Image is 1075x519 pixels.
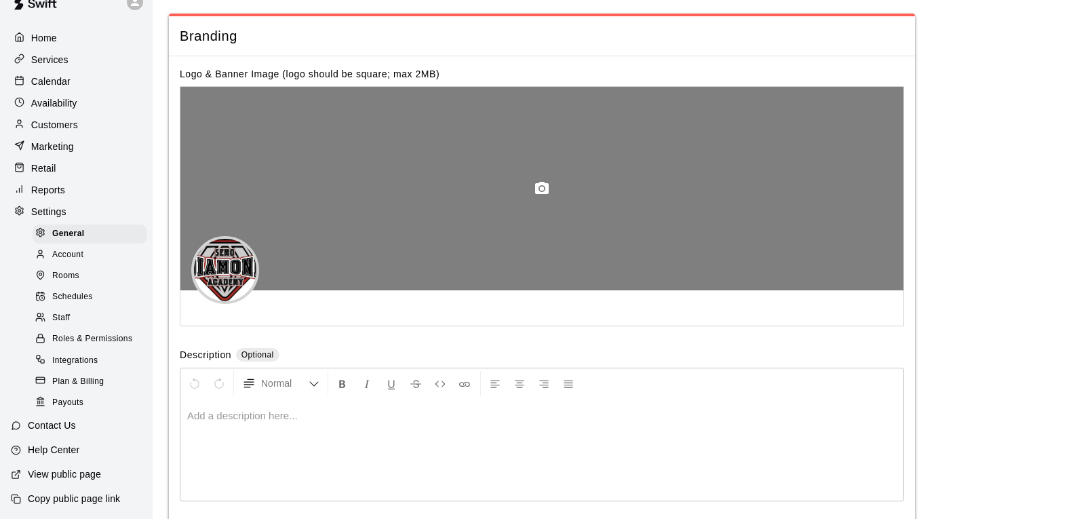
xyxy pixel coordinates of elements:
[33,351,147,370] div: Integrations
[33,267,147,286] div: Rooms
[180,27,904,45] span: Branding
[237,371,325,396] button: Formatting Options
[532,371,555,396] button: Right Align
[453,371,476,396] button: Insert Link
[31,75,71,88] p: Calendar
[208,371,231,396] button: Redo
[33,266,153,287] a: Rooms
[52,227,85,241] span: General
[28,492,120,505] p: Copy public page link
[31,118,78,132] p: Customers
[180,348,231,364] label: Description
[11,201,142,222] a: Settings
[28,443,79,457] p: Help Center
[11,158,142,178] a: Retail
[33,350,153,371] a: Integrations
[28,467,101,481] p: View public page
[331,371,354,396] button: Format Bold
[31,161,56,175] p: Retail
[484,371,507,396] button: Left Align
[11,136,142,157] a: Marketing
[355,371,378,396] button: Format Italics
[33,246,147,265] div: Account
[31,183,65,197] p: Reports
[33,393,147,412] div: Payouts
[31,140,74,153] p: Marketing
[33,308,153,329] a: Staff
[31,205,66,218] p: Settings
[33,330,147,349] div: Roles & Permissions
[11,71,142,92] a: Calendar
[429,371,452,396] button: Insert Code
[33,309,147,328] div: Staff
[11,93,142,113] a: Availability
[180,69,439,79] label: Logo & Banner Image (logo should be square; max 2MB)
[52,248,83,262] span: Account
[33,371,153,392] a: Plan & Billing
[33,223,153,244] a: General
[52,354,98,368] span: Integrations
[261,377,309,390] span: Normal
[33,372,147,391] div: Plan & Billing
[11,50,142,70] a: Services
[52,375,104,389] span: Plan & Billing
[52,290,93,304] span: Schedules
[52,311,70,325] span: Staff
[33,287,153,308] a: Schedules
[31,53,69,66] p: Services
[52,332,132,346] span: Roles & Permissions
[11,28,142,48] a: Home
[11,180,142,200] a: Reports
[33,288,147,307] div: Schedules
[52,396,83,410] span: Payouts
[33,225,147,244] div: General
[11,115,142,135] a: Customers
[557,371,580,396] button: Justify Align
[33,392,153,413] a: Payouts
[52,269,79,283] span: Rooms
[404,371,427,396] button: Format Strikethrough
[241,350,274,360] span: Optional
[380,371,403,396] button: Format Underline
[31,31,57,45] p: Home
[508,371,531,396] button: Center Align
[33,244,153,265] a: Account
[183,371,206,396] button: Undo
[33,329,153,350] a: Roles & Permissions
[28,419,76,432] p: Contact Us
[31,96,77,110] p: Availability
